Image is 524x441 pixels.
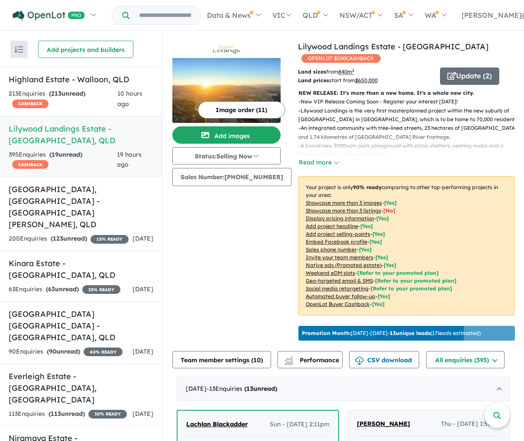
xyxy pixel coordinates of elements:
span: [Refer to your promoted plan] [357,270,439,276]
b: Promotion Month: [302,330,351,336]
span: [Yes] [378,293,390,299]
p: - An integrated community with tree-lined streets, 23 hectares of [GEOGRAPHIC_DATA] and 1.74 kilo... [298,124,521,142]
button: Team member settings (10) [172,351,271,368]
strong: ( unread) [49,151,82,158]
div: 213 Enquir ies [9,89,117,109]
u: Native ads (Promoted estate) [306,262,382,268]
span: [Yes] [384,262,396,268]
div: 113 Enquir ies [9,409,127,419]
u: Automated buyer follow-up [306,293,375,299]
button: Sales Number:[PHONE_NUMBER] [172,168,291,186]
span: [ Yes ] [372,231,385,237]
h5: Highland Estate - Walloon , QLD [9,74,153,85]
u: Embed Facebook profile [306,238,367,245]
span: [ Yes ] [359,246,372,253]
span: 123 [53,235,63,242]
b: Land prices [298,77,329,84]
button: Status:Selling Now [172,147,281,164]
u: Geo-targeted email & SMS [306,277,373,284]
img: sort.svg [15,46,23,53]
span: [Refer to your promoted plan] [371,285,452,292]
u: Weekend eDM slots [306,270,355,276]
u: Sales phone number [306,246,357,253]
span: 40 % READY [84,348,123,356]
p: - A brand new 5000sqm park playground with picnic shelters, seating nooks and a kickabout area - ... [298,142,521,159]
span: 90 [49,348,56,355]
span: [ Yes ] [376,215,389,222]
span: 19 hours ago [117,151,142,169]
h5: [GEOGRAPHIC_DATA], [GEOGRAPHIC_DATA] - [GEOGRAPHIC_DATA][PERSON_NAME] , QLD [9,183,153,230]
p: from [298,68,433,76]
p: Your project is only comparing to other top-performing projects in your area: - - - - - - - - - -... [298,176,514,315]
img: download icon [355,357,364,365]
u: Add project selling-points [306,231,370,237]
span: [DATE] [133,410,153,418]
h5: Everleigh Estate - [GEOGRAPHIC_DATA] , [GEOGRAPHIC_DATA] [9,370,153,406]
a: Lachlan Blackadder [186,419,248,430]
b: 90 % ready [353,184,382,190]
div: 200 Enquir ies [9,234,129,244]
span: [ Yes ] [360,223,373,229]
span: [DATE] [133,285,153,293]
button: Add images [172,126,281,144]
span: Thu - [DATE] 1:50am [441,419,501,429]
h5: [GEOGRAPHIC_DATA] [GEOGRAPHIC_DATA] - [GEOGRAPHIC_DATA] , QLD [9,308,153,343]
span: [DATE] [133,235,153,242]
b: Land sizes [298,68,326,75]
u: $ 650,000 [355,77,378,84]
span: OPENLOT $ 200 CASHBACK [301,54,381,63]
u: Social media retargeting [306,285,369,292]
span: [PERSON_NAME] [357,420,410,428]
input: Try estate name, suburb, builder or developer [131,6,199,25]
u: Invite your team members [306,254,373,261]
span: Performance [286,356,339,364]
span: 10 [253,356,261,364]
strong: ( unread) [46,285,79,293]
img: Lilywood Landings Estate - Lilywood Logo [176,44,277,55]
span: Sun - [DATE] 2:11pm [270,419,330,430]
span: 13 [246,385,253,393]
p: start from [298,76,433,85]
span: 19 [52,151,58,158]
img: line-chart.svg [285,357,292,361]
span: Lachlan Blackadder [186,420,248,428]
span: CASHBACK [12,160,49,169]
button: Image order (11) [198,101,285,119]
h5: Kinara Estate - [GEOGRAPHIC_DATA] , QLD [9,258,153,281]
u: Display pricing information [306,215,374,222]
img: Lilywood Landings Estate - Lilywood [172,58,281,123]
u: OpenLot Buyer Cashback [306,301,370,307]
strong: ( unread) [51,235,87,242]
p: - New VIP Release Coming Soon - Register your interest [DATE]! [298,97,521,106]
a: Lilywood Landings Estate - [GEOGRAPHIC_DATA] [298,42,488,52]
div: [DATE] [177,377,510,401]
span: 15 % READY [91,235,129,244]
p: [DATE] - [DATE] - ( 17 leads estimated) [302,329,481,337]
span: 63 [48,285,55,293]
span: [Refer to your promoted plan] [375,277,456,284]
u: Showcase more than 3 images [306,200,382,206]
u: Add project headline [306,223,358,229]
h5: Lilywood Landings Estate - [GEOGRAPHIC_DATA] , QLD [9,123,153,146]
button: Read more [298,158,339,167]
span: [ Yes ] [369,238,382,245]
sup: 2 [352,68,354,73]
button: All enquiries (395) [426,351,505,368]
button: Update (2) [440,68,499,85]
button: CSV download [349,351,419,368]
div: 63 Enquir ies [9,284,120,295]
strong: ( unread) [49,410,85,418]
button: Add projects and builders [38,41,133,58]
span: 113 [51,410,61,418]
span: 30 % READY [88,410,127,418]
b: 13 unique leads [390,330,430,336]
div: 90 Enquir ies [9,347,123,357]
div: 395 Enquir ies [9,150,117,171]
a: [PERSON_NAME] [357,419,410,429]
p: NEW RELEASE: It’s more than a new home. It’s a whole new city. [298,89,514,97]
span: 35 % READY [82,285,120,294]
p: - Lilywood Landings is the very first masterplanned project within the new suburb of [GEOGRAPHIC_... [298,106,521,124]
span: 213 [51,90,61,97]
span: [ No ] [383,207,395,214]
strong: ( unread) [47,348,80,355]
